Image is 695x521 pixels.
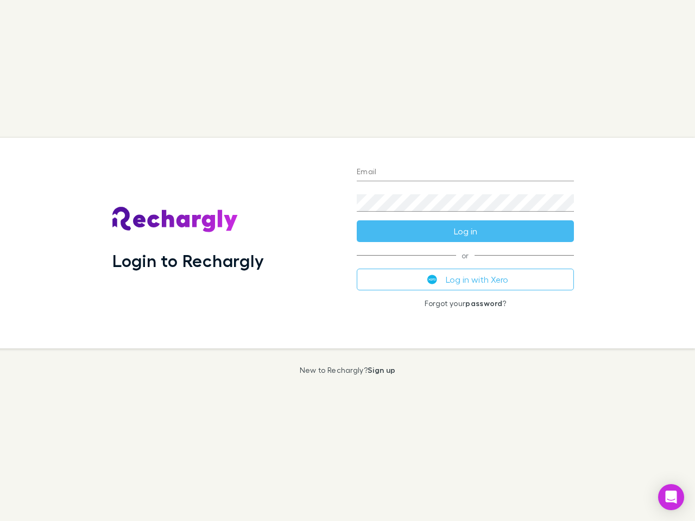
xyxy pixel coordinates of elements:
p: Forgot your ? [357,299,574,308]
div: Open Intercom Messenger [658,484,684,510]
p: New to Rechargly? [300,366,396,374]
button: Log in [357,220,574,242]
span: or [357,255,574,256]
h1: Login to Rechargly [112,250,264,271]
a: Sign up [368,365,395,374]
img: Xero's logo [427,275,437,284]
a: password [465,298,502,308]
button: Log in with Xero [357,269,574,290]
img: Rechargly's Logo [112,207,238,233]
